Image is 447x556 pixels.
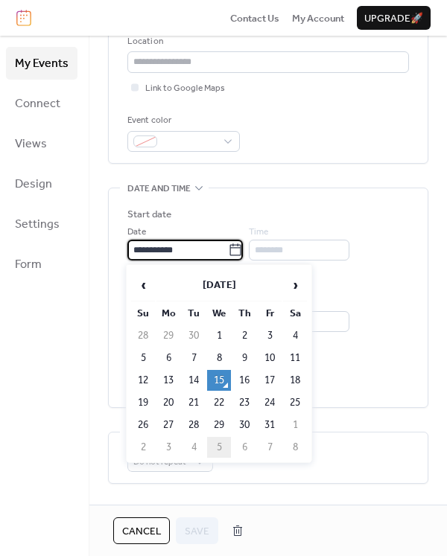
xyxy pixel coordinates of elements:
td: 1 [207,325,231,346]
th: Mo [156,303,180,324]
td: 7 [258,437,282,458]
div: Start date [127,207,171,222]
a: My Events [6,47,77,80]
span: Event image [127,502,183,517]
a: Settings [6,208,77,240]
th: Th [232,303,256,324]
td: 5 [131,348,155,368]
td: 6 [232,437,256,458]
span: Views [15,132,47,156]
button: Cancel [113,517,170,544]
td: 4 [283,325,307,346]
th: [DATE] [156,269,282,301]
span: Design [15,173,52,196]
a: Contact Us [230,10,279,25]
span: Date and time [127,182,191,196]
td: 6 [156,348,180,368]
td: 17 [258,370,282,391]
td: 29 [156,325,180,346]
td: 14 [182,370,206,391]
td: 25 [283,392,307,413]
td: 16 [232,370,256,391]
td: 27 [156,415,180,435]
span: My Account [292,11,344,26]
td: 30 [232,415,256,435]
td: 21 [182,392,206,413]
td: 8 [207,348,231,368]
td: 2 [131,437,155,458]
td: 20 [156,392,180,413]
span: Upgrade 🚀 [364,11,423,26]
td: 24 [258,392,282,413]
a: Connect [6,87,77,120]
span: Contact Us [230,11,279,26]
a: Form [6,248,77,281]
th: We [207,303,231,324]
th: Su [131,303,155,324]
td: 10 [258,348,282,368]
span: Date [127,225,146,240]
td: 31 [258,415,282,435]
td: 30 [182,325,206,346]
span: My Events [15,52,69,76]
span: › [284,270,306,300]
a: My Account [292,10,344,25]
td: 5 [207,437,231,458]
div: Location [127,34,406,49]
th: Sa [283,303,307,324]
span: Link to Google Maps [145,81,225,96]
span: Settings [15,213,60,237]
th: Tu [182,303,206,324]
td: 3 [156,437,180,458]
td: 12 [131,370,155,391]
span: Form [15,253,42,277]
td: 28 [182,415,206,435]
td: 7 [182,348,206,368]
td: 9 [232,348,256,368]
td: 3 [258,325,282,346]
span: Time [249,225,268,240]
a: Views [6,127,77,160]
span: ‹ [132,270,154,300]
td: 29 [207,415,231,435]
td: 11 [283,348,307,368]
button: Upgrade🚀 [357,6,431,30]
td: 8 [283,437,307,458]
th: Fr [258,303,282,324]
td: 19 [131,392,155,413]
a: Design [6,167,77,200]
span: Connect [15,92,60,116]
td: 18 [283,370,307,391]
td: 23 [232,392,256,413]
td: 4 [182,437,206,458]
span: Cancel [122,524,161,539]
img: logo [16,10,31,26]
td: 13 [156,370,180,391]
td: 2 [232,325,256,346]
td: 15 [207,370,231,391]
td: 1 [283,415,307,435]
div: Event color [127,113,237,128]
td: 26 [131,415,155,435]
td: 22 [207,392,231,413]
td: 28 [131,325,155,346]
